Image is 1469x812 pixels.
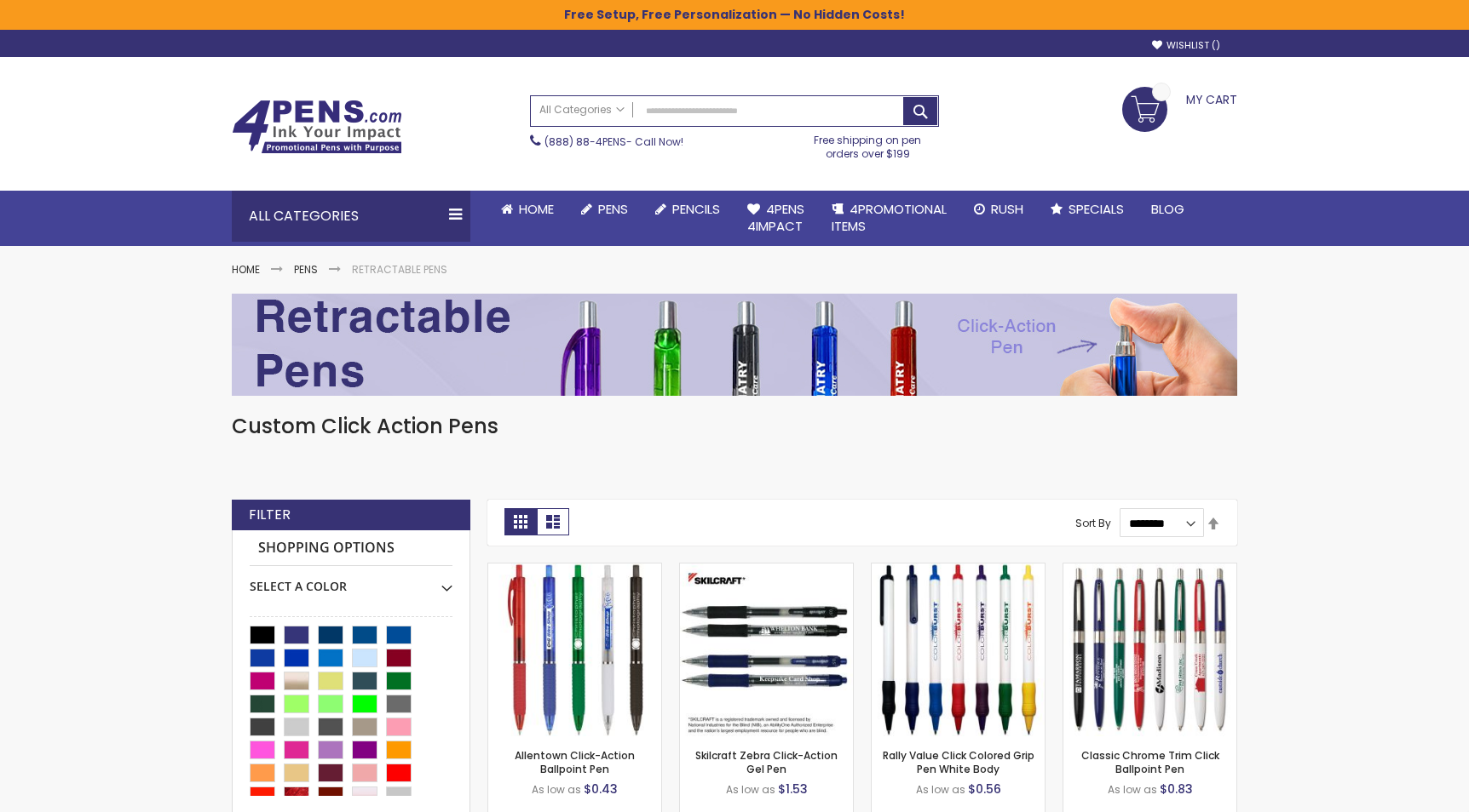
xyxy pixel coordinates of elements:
a: Rally Value Click Colored Grip Pen White Body [872,563,1045,577]
div: Free shipping on pen orders over $199 [797,127,940,161]
a: (888) 88-4PENS [544,134,626,149]
a: Blog [1138,191,1198,228]
strong: Shopping Options [250,530,452,567]
a: Allentown Click-Action Ballpoint Pen [515,748,635,776]
span: Blog [1151,200,1184,218]
strong: Filter [249,506,291,524]
a: Home [232,262,260,277]
img: Classic Chrome Trim Click Ballpoint Pen [1063,563,1236,736]
h1: Custom Click Action Pens [232,413,1237,440]
a: Specials [1037,191,1138,228]
span: $0.43 [584,781,618,798]
div: Select A Color [250,566,452,595]
img: Skilcraft Zebra Click-Action Gel Pen [680,563,853,736]
span: - Call Now! [544,134,683,149]
a: Home [487,191,567,228]
span: Pens [598,200,628,218]
span: 4Pens 4impact [747,200,804,235]
a: Skilcraft Zebra Click-Action Gel Pen [695,748,838,776]
a: Wishlist [1152,39,1220,52]
span: Pencils [672,200,720,218]
span: 4PROMOTIONAL ITEMS [832,200,947,235]
img: Rally Value Click Colored Grip Pen White Body [872,563,1045,736]
div: All Categories [232,191,470,242]
span: As low as [916,782,965,797]
a: Skilcraft Zebra Click-Action Gel Pen [680,563,853,577]
strong: Grid [504,508,537,535]
img: Retractable Pens [232,294,1237,396]
a: Pens [567,191,642,228]
span: As low as [726,782,775,797]
span: Home [519,200,554,218]
span: Rush [991,200,1023,218]
img: Allentown Click-Action Ballpoint Pen [488,563,661,736]
a: Pencils [642,191,734,228]
strong: Retractable Pens [352,262,447,277]
a: Rally Value Click Colored Grip Pen White Body [883,748,1034,776]
span: $1.53 [778,781,808,798]
img: 4Pens Custom Pens and Promotional Products [232,100,402,154]
span: $0.83 [1160,781,1193,798]
a: Rush [960,191,1037,228]
a: Allentown Click-Action Ballpoint Pen [488,563,661,577]
span: As low as [1108,782,1157,797]
label: Sort By [1075,516,1111,530]
span: All Categories [539,103,625,117]
a: Classic Chrome Trim Click Ballpoint Pen [1063,563,1236,577]
a: Pens [294,262,318,277]
a: 4PROMOTIONALITEMS [818,191,960,246]
a: 4Pens4impact [734,191,818,246]
span: $0.56 [968,781,1001,798]
span: As low as [532,782,581,797]
span: Specials [1069,200,1124,218]
a: All Categories [531,96,633,124]
a: Classic Chrome Trim Click Ballpoint Pen [1081,748,1219,776]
